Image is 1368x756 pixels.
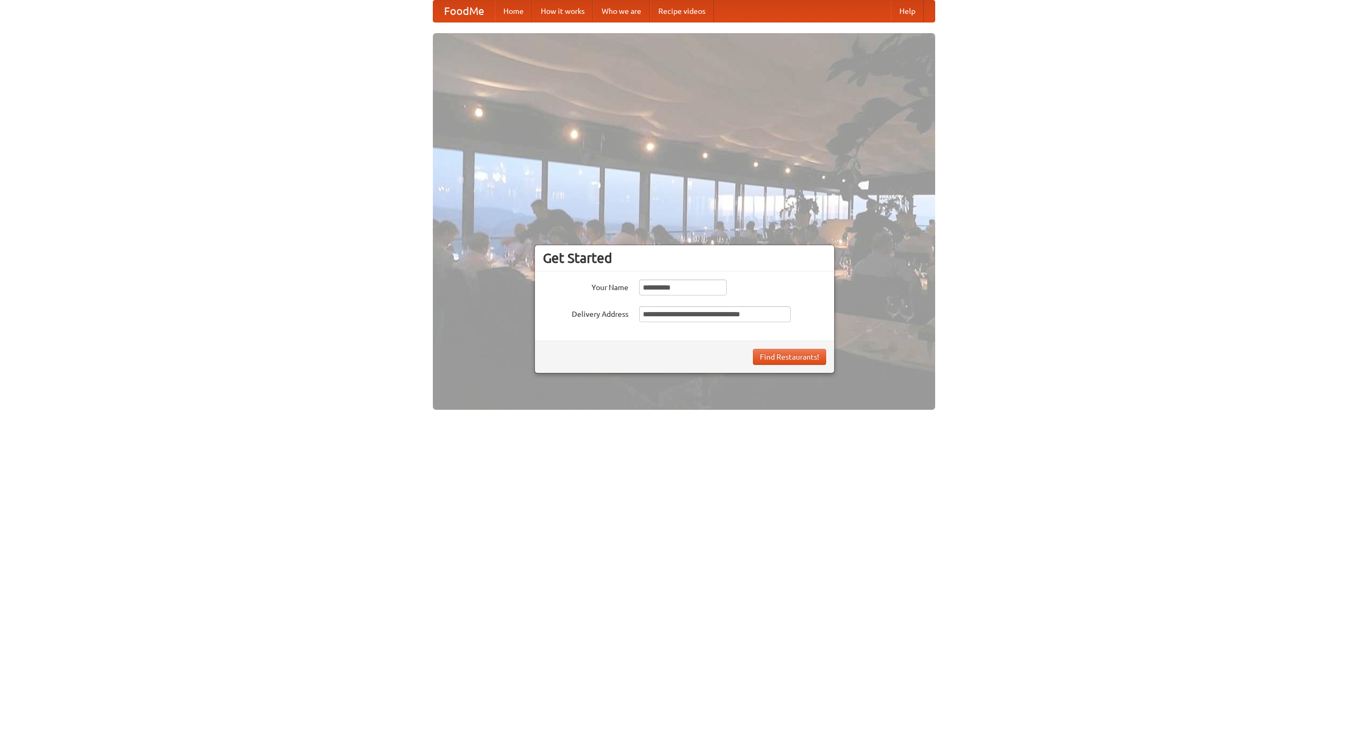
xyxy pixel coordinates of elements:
h3: Get Started [543,250,826,266]
a: Who we are [593,1,650,22]
a: Help [891,1,924,22]
button: Find Restaurants! [753,349,826,365]
a: How it works [532,1,593,22]
label: Delivery Address [543,306,628,319]
label: Your Name [543,279,628,293]
a: Recipe videos [650,1,714,22]
a: FoodMe [433,1,495,22]
a: Home [495,1,532,22]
